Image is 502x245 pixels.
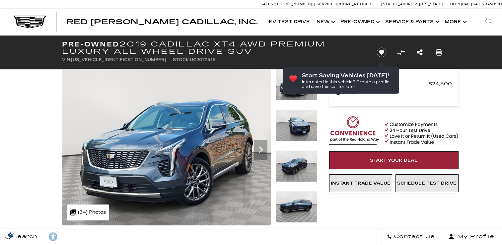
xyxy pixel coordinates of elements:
span: Instant Trade Value [331,181,391,186]
button: More [441,9,469,35]
button: Compare Vehicle [396,47,406,57]
a: Share this Pre-Owned 2019 Cadillac XT4 AWD Premium Luxury All Wheel Drive SUV [417,48,423,57]
a: Service: [PHONE_NUMBER] [314,2,375,6]
button: Open user profile menu [440,228,502,245]
div: (34) Photos [67,204,109,220]
button: Save vehicle [374,47,389,58]
span: Contact Us [392,232,435,241]
span: Start Your Deal [370,158,418,163]
span: My Profile [455,232,494,241]
span: Schedule Test Drive [397,181,457,186]
a: Details [336,88,452,98]
img: Opt-Out Icon [3,231,19,238]
span: Open [DATE] [450,2,472,6]
div: Next [254,140,267,160]
img: Cadillac Dark Logo with Cadillac White Text [13,16,46,28]
img: Used 2019 SHADOW METALLIC Cadillac AWD Premium Luxury image 1 [62,69,271,225]
a: EV Test Drive [265,9,313,35]
a: Red [PERSON_NAME] Cadillac, Inc. [66,19,258,25]
a: Print this Pre-Owned 2019 Cadillac XT4 AWD Premium Luxury All Wheel Drive SUV [436,48,442,57]
img: Used 2019 SHADOW METALLIC Cadillac AWD Premium Luxury image 4 [276,191,318,223]
span: Service: [317,2,335,6]
span: Sales: [473,2,485,6]
a: Contact Us [382,228,440,245]
a: [STREET_ADDRESS][US_STATE] [381,2,444,6]
a: Red [PERSON_NAME] $24,500 [336,79,452,88]
span: [PHONE_NUMBER] [275,2,313,6]
a: Service & Parts [382,9,441,35]
span: UC207251A [190,57,216,62]
a: Sales: [PHONE_NUMBER] [260,2,314,6]
span: Red [PERSON_NAME] Cadillac, Inc. [66,18,258,26]
a: Schedule Test Drive [395,174,459,192]
h1: 2019 Cadillac XT4 AWD Premium Luxury All Wheel Drive SUV [62,41,366,55]
a: Pre-Owned [337,9,382,35]
span: [US_VEHICLE_IDENTIFICATION_NUMBER] [71,57,166,62]
span: 9 AM-6 PM [485,2,502,6]
img: Used 2019 SHADOW METALLIC Cadillac AWD Premium Luxury image 3 [276,150,318,182]
strong: Pre-Owned [62,40,119,48]
a: Instant Trade Value [329,174,392,192]
a: Start Your Deal [329,151,459,169]
img: Used 2019 SHADOW METALLIC Cadillac AWD Premium Luxury image 1 [276,69,318,100]
section: Click to Open Cookie Consent Modal [3,231,19,238]
span: Red [PERSON_NAME] [336,79,428,88]
span: Search [10,232,38,241]
a: New [313,9,337,35]
span: $24,500 [428,79,452,88]
span: Sales: [260,2,274,6]
img: Used 2019 SHADOW METALLIC Cadillac AWD Premium Luxury image 2 [276,110,318,141]
span: Stock: [173,57,190,62]
span: [PHONE_NUMBER] [336,2,373,6]
span: VIN: [62,57,71,62]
